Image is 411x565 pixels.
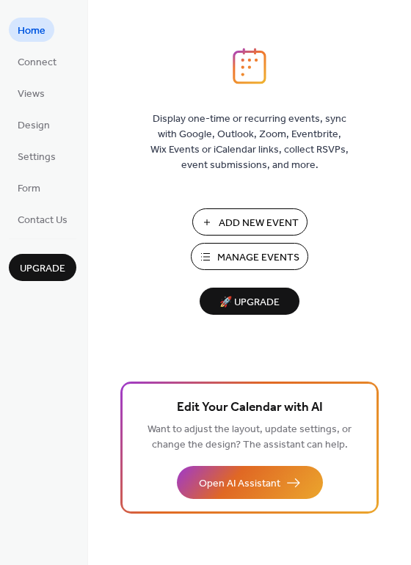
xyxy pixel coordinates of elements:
[199,476,280,492] span: Open AI Assistant
[233,48,266,84] img: logo_icon.svg
[9,144,65,168] a: Settings
[150,112,349,173] span: Display one-time or recurring events, sync with Google, Outlook, Zoom, Eventbrite, Wix Events or ...
[18,213,68,228] span: Contact Us
[9,207,76,231] a: Contact Us
[18,87,45,102] span: Views
[9,175,49,200] a: Form
[9,112,59,136] a: Design
[9,81,54,105] a: Views
[20,261,65,277] span: Upgrade
[208,293,291,313] span: 🚀 Upgrade
[148,420,352,455] span: Want to adjust the layout, update settings, or change the design? The assistant can help.
[18,181,40,197] span: Form
[217,250,299,266] span: Manage Events
[200,288,299,315] button: 🚀 Upgrade
[18,118,50,134] span: Design
[18,55,57,70] span: Connect
[18,23,46,39] span: Home
[191,243,308,270] button: Manage Events
[219,216,299,231] span: Add New Event
[192,208,308,236] button: Add New Event
[9,18,54,42] a: Home
[177,466,323,499] button: Open AI Assistant
[9,49,65,73] a: Connect
[177,398,323,418] span: Edit Your Calendar with AI
[9,254,76,281] button: Upgrade
[18,150,56,165] span: Settings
